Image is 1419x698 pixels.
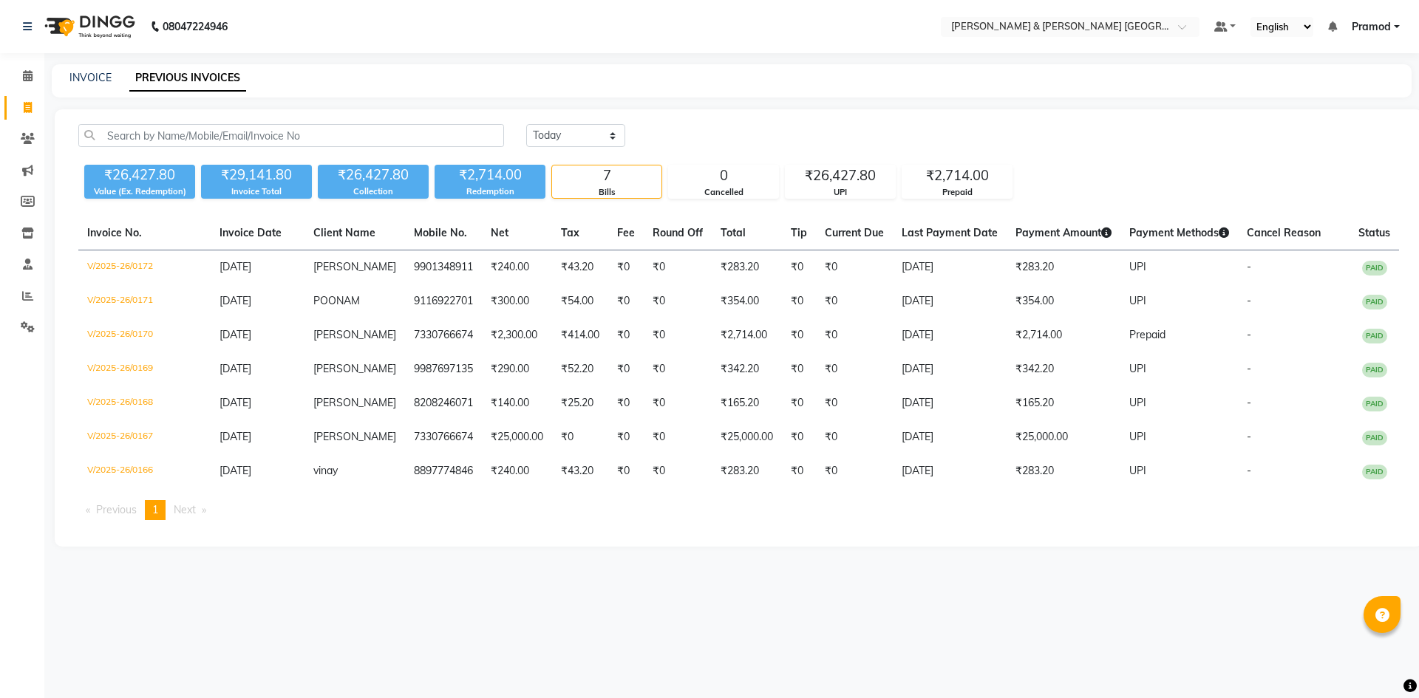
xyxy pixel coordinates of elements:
td: 9901348911 [405,250,482,285]
span: [DATE] [220,396,251,409]
td: [DATE] [893,352,1007,386]
span: Net [491,226,508,239]
td: ₹25,000.00 [1007,420,1120,454]
td: ₹0 [608,420,644,454]
td: ₹43.20 [552,454,608,488]
td: ₹0 [782,352,816,386]
td: V/2025-26/0166 [78,454,211,488]
td: ₹0 [644,454,712,488]
div: ₹26,427.80 [786,165,895,186]
td: ₹0 [644,284,712,318]
span: - [1247,396,1251,409]
td: ₹0 [782,284,816,318]
td: ₹0 [782,454,816,488]
td: ₹283.20 [1007,250,1120,285]
div: ₹29,141.80 [201,165,312,185]
td: ₹25,000.00 [482,420,552,454]
div: Invoice Total [201,185,312,198]
input: Search by Name/Mobile/Email/Invoice No [78,124,504,147]
td: ₹0 [816,454,893,488]
td: [DATE] [893,454,1007,488]
td: [DATE] [893,250,1007,285]
td: ₹2,300.00 [482,318,552,352]
span: Cancel Reason [1247,226,1321,239]
td: ₹52.20 [552,352,608,386]
td: ₹140.00 [482,386,552,420]
td: 8897774846 [405,454,482,488]
span: PAID [1362,397,1387,411]
td: ₹300.00 [482,284,552,318]
div: Collection [318,185,429,198]
span: Fee [617,226,635,239]
td: ₹0 [782,318,816,352]
td: ₹0 [608,352,644,386]
td: ₹0 [608,386,644,420]
div: Prepaid [902,186,1012,199]
span: UPI [1129,430,1146,443]
td: ₹0 [782,250,816,285]
td: ₹0 [608,318,644,352]
div: Cancelled [669,186,778,199]
span: Total [721,226,746,239]
td: ₹43.20 [552,250,608,285]
span: - [1247,430,1251,443]
td: V/2025-26/0172 [78,250,211,285]
span: [DATE] [220,430,251,443]
td: V/2025-26/0167 [78,420,211,454]
span: - [1247,464,1251,477]
td: ₹342.20 [712,352,782,386]
td: ₹290.00 [482,352,552,386]
td: ₹354.00 [1007,284,1120,318]
td: ₹0 [816,250,893,285]
span: Tip [791,226,807,239]
span: Round Off [653,226,703,239]
span: Tax [561,226,579,239]
td: ₹354.00 [712,284,782,318]
td: ₹0 [816,318,893,352]
td: ₹0 [816,386,893,420]
td: ₹0 [644,420,712,454]
td: [DATE] [893,386,1007,420]
td: ₹240.00 [482,250,552,285]
td: 9116922701 [405,284,482,318]
td: ₹240.00 [482,454,552,488]
td: V/2025-26/0170 [78,318,211,352]
td: ₹0 [608,284,644,318]
span: UPI [1129,260,1146,273]
td: ₹0 [644,250,712,285]
td: 7330766674 [405,318,482,352]
div: ₹26,427.80 [318,165,429,185]
div: ₹2,714.00 [902,165,1012,186]
span: [PERSON_NAME] [313,328,396,341]
span: - [1247,328,1251,341]
iframe: chat widget [1357,639,1404,683]
td: ₹0 [816,420,893,454]
span: [DATE] [220,294,251,307]
span: Client Name [313,226,375,239]
span: PAID [1362,261,1387,276]
td: ₹0 [644,352,712,386]
span: PAID [1362,329,1387,343]
span: - [1247,260,1251,273]
td: [DATE] [893,318,1007,352]
td: ₹2,714.00 [712,318,782,352]
span: UPI [1129,396,1146,409]
span: [DATE] [220,328,251,341]
span: [DATE] [220,260,251,273]
span: UPI [1129,464,1146,477]
span: Status [1358,226,1390,239]
img: logo [38,6,139,47]
div: UPI [786,186,895,199]
span: [PERSON_NAME] [313,430,396,443]
span: [PERSON_NAME] [313,396,396,409]
td: ₹283.20 [712,454,782,488]
td: V/2025-26/0168 [78,386,211,420]
td: ₹0 [608,454,644,488]
div: Value (Ex. Redemption) [84,185,195,198]
span: Mobile No. [414,226,467,239]
span: Next [174,503,196,516]
span: Prepaid [1129,328,1166,341]
nav: Pagination [78,500,1399,520]
span: [DATE] [220,464,251,477]
td: ₹283.20 [1007,454,1120,488]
